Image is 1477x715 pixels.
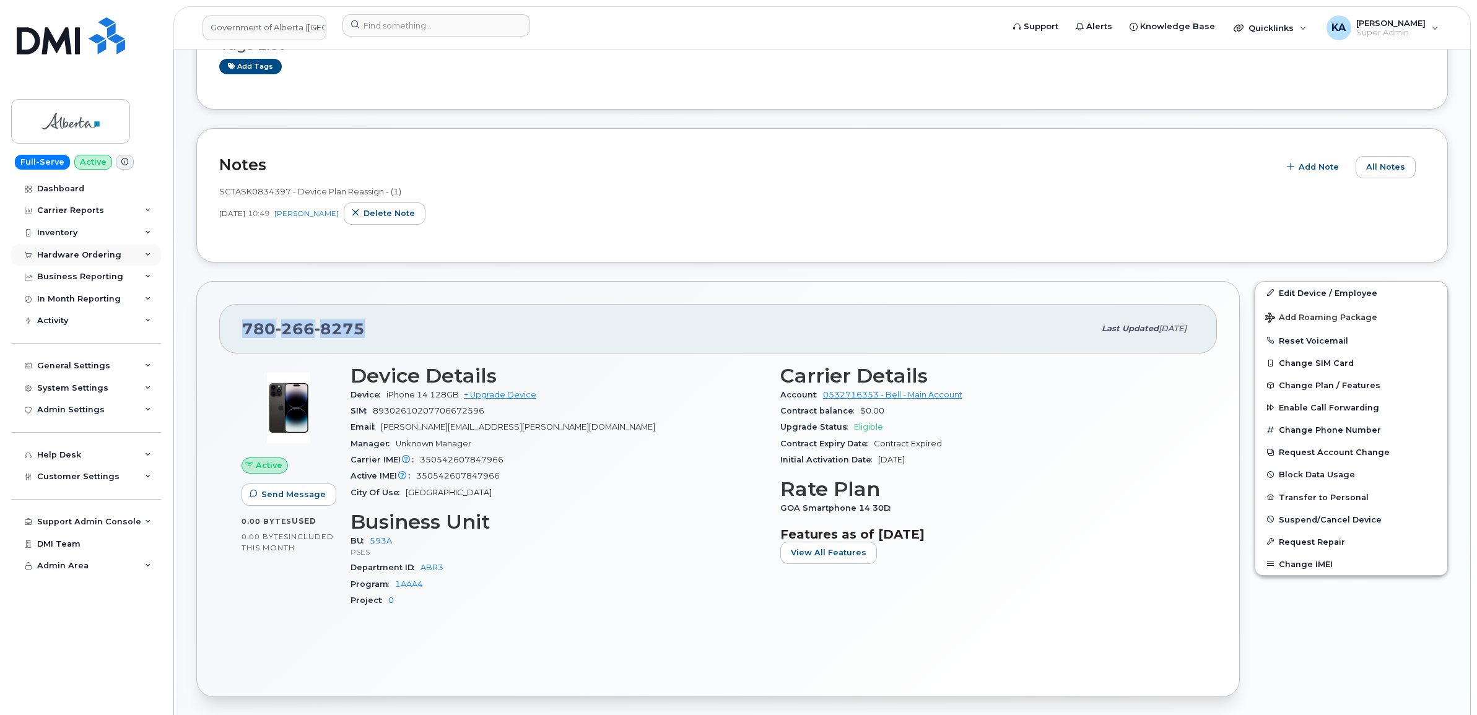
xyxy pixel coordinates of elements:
[1279,514,1382,524] span: Suspend/Cancel Device
[780,406,860,415] span: Contract balance
[1255,329,1447,352] button: Reset Voicemail
[351,455,420,464] span: Carrier IMEI
[780,503,897,513] span: GOA Smartphone 14 30D
[219,208,245,219] span: [DATE]
[395,579,423,589] a: 1AAA4
[274,209,339,218] a: [PERSON_NAME]
[1366,161,1405,173] span: All Notes
[1331,20,1346,35] span: KA
[1067,14,1121,39] a: Alerts
[396,439,471,448] span: Unknown Manager
[780,439,874,448] span: Contract Expiry Date
[351,536,370,545] span: BU
[351,547,765,557] p: PSES
[370,536,392,545] a: 593A
[242,319,365,338] span: 780
[420,455,503,464] span: 350542607847966
[1255,531,1447,553] button: Request Repair
[420,563,443,572] a: ABR3
[251,371,326,445] img: image20231002-3703462-njx0qo.jpeg
[351,365,765,387] h3: Device Details
[261,488,326,500] span: Send Message
[242,517,292,526] span: 0.00 Bytes
[351,471,416,480] span: Active IMEI
[315,319,365,338] span: 8275
[1255,486,1447,508] button: Transfer to Personal
[1086,20,1112,33] span: Alerts
[1255,282,1447,304] a: Edit Device / Employee
[351,422,381,431] span: Email
[1102,324,1159,333] span: Last updated
[780,542,877,564] button: View All Features
[1159,324,1187,333] span: [DATE]
[1255,374,1447,396] button: Change Plan / Features
[1279,156,1349,178] button: Add Note
[364,207,415,219] span: Delete note
[780,390,823,399] span: Account
[219,38,1425,53] h3: Tags List
[854,422,883,431] span: Eligible
[351,439,396,448] span: Manager
[1356,28,1426,38] span: Super Admin
[388,596,394,605] a: 0
[1255,463,1447,485] button: Block Data Usage
[1299,161,1339,173] span: Add Note
[1140,20,1215,33] span: Knowledge Base
[351,511,765,533] h3: Business Unit
[1225,15,1315,40] div: Quicklinks
[219,155,1273,174] h2: Notes
[406,488,492,497] span: [GEOGRAPHIC_DATA]
[780,422,854,431] span: Upgrade Status
[1255,508,1447,531] button: Suspend/Cancel Device
[351,596,388,605] span: Project
[1279,381,1380,390] span: Change Plan / Features
[342,14,530,37] input: Find something...
[464,390,536,399] a: + Upgrade Device
[1279,403,1379,412] span: Enable Call Forwarding
[1255,553,1447,575] button: Change IMEI
[351,406,373,415] span: SIM
[242,483,336,506] button: Send Message
[351,579,395,589] span: Program
[381,422,655,431] span: [PERSON_NAME][EMAIL_ADDRESS][PERSON_NAME][DOMAIN_NAME]
[344,202,425,225] button: Delete note
[878,455,905,464] span: [DATE]
[1004,14,1067,39] a: Support
[1255,441,1447,463] button: Request Account Change
[219,59,282,74] a: Add tags
[292,516,316,526] span: used
[219,186,401,196] span: SCTASK0834397 - Device Plan Reassign - (1)
[780,527,1195,542] h3: Features as of [DATE]
[780,478,1195,500] h3: Rate Plan
[373,406,484,415] span: 89302610207706672596
[351,390,386,399] span: Device
[1265,313,1377,324] span: Add Roaming Package
[780,365,1195,387] h3: Carrier Details
[351,488,406,497] span: City Of Use
[256,459,282,471] span: Active
[791,547,866,558] span: View All Features
[823,390,962,399] a: 0532716353 - Bell - Main Account
[276,319,315,338] span: 266
[860,406,884,415] span: $0.00
[203,15,326,40] a: Government of Alberta (GOA)
[1255,396,1447,418] button: Enable Call Forwarding
[874,439,942,448] span: Contract Expired
[1255,304,1447,329] button: Add Roaming Package
[1318,15,1447,40] div: Karla Adams
[1121,14,1224,39] a: Knowledge Base
[416,471,500,480] span: 350542607847966
[351,563,420,572] span: Department ID
[780,455,878,464] span: Initial Activation Date
[1356,156,1416,178] button: All Notes
[1248,23,1294,33] span: Quicklinks
[1024,20,1058,33] span: Support
[1255,418,1447,441] button: Change Phone Number
[242,532,289,541] span: 0.00 Bytes
[1356,18,1426,28] span: [PERSON_NAME]
[248,208,269,219] span: 10:49
[1255,352,1447,374] button: Change SIM Card
[242,532,334,552] span: included this month
[386,390,459,399] span: iPhone 14 128GB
